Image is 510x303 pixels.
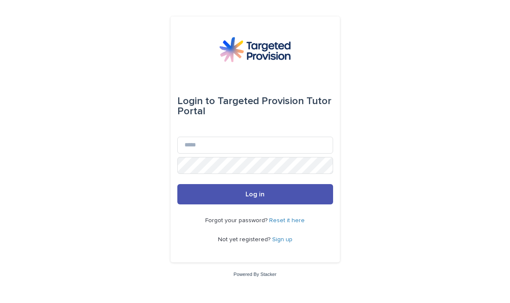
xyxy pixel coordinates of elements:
span: Not yet registered? [218,237,272,242]
span: Forgot your password? [205,218,269,223]
button: Log in [177,184,333,204]
span: Login to [177,96,215,106]
img: M5nRWzHhSzIhMunXDL62 [219,37,290,62]
a: Reset it here [269,218,305,223]
div: Targeted Provision Tutor Portal [177,89,333,123]
a: Sign up [272,237,292,242]
a: Powered By Stacker [234,272,276,277]
span: Log in [245,191,265,198]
